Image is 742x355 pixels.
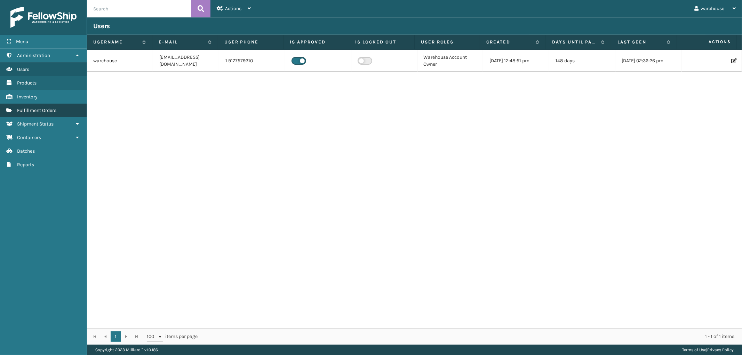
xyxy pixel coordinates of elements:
label: User Roles [421,39,473,45]
td: warehouse [87,50,153,72]
img: logo [10,7,77,28]
td: [DATE] 12:48:51 pm [483,50,549,72]
td: 148 days [549,50,615,72]
label: E-mail [159,39,204,45]
span: Actions [225,6,241,11]
td: [EMAIL_ADDRESS][DOMAIN_NAME] [153,50,219,72]
i: Edit [731,58,735,63]
span: 100 [147,333,157,340]
span: Administration [17,53,50,58]
label: Days until password expires [552,39,598,45]
span: Fulfillment Orders [17,107,56,113]
a: Terms of Use [682,347,706,352]
td: Warehouse Account Owner [417,50,484,72]
span: Shipment Status [17,121,54,127]
span: Users [17,66,29,72]
div: | [682,345,734,355]
label: Created [486,39,532,45]
p: Copyright 2023 Milliard™ v 1.0.186 [95,345,158,355]
span: Actions [679,36,735,48]
label: Is Approved [290,39,342,45]
span: items per page [147,331,198,342]
a: Privacy Policy [707,347,734,352]
span: Reports [17,162,34,168]
div: 1 - 1 of 1 items [207,333,734,340]
td: [DATE] 02:36:26 pm [615,50,681,72]
a: 1 [111,331,121,342]
h3: Users [93,22,110,30]
span: Containers [17,135,41,140]
label: User phone [224,39,277,45]
label: Username [93,39,139,45]
span: Products [17,80,37,86]
label: Last Seen [617,39,663,45]
span: Menu [16,39,28,45]
span: Inventory [17,94,38,100]
label: Is Locked Out [356,39,408,45]
td: 1 9177579310 [219,50,285,72]
span: Batches [17,148,35,154]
